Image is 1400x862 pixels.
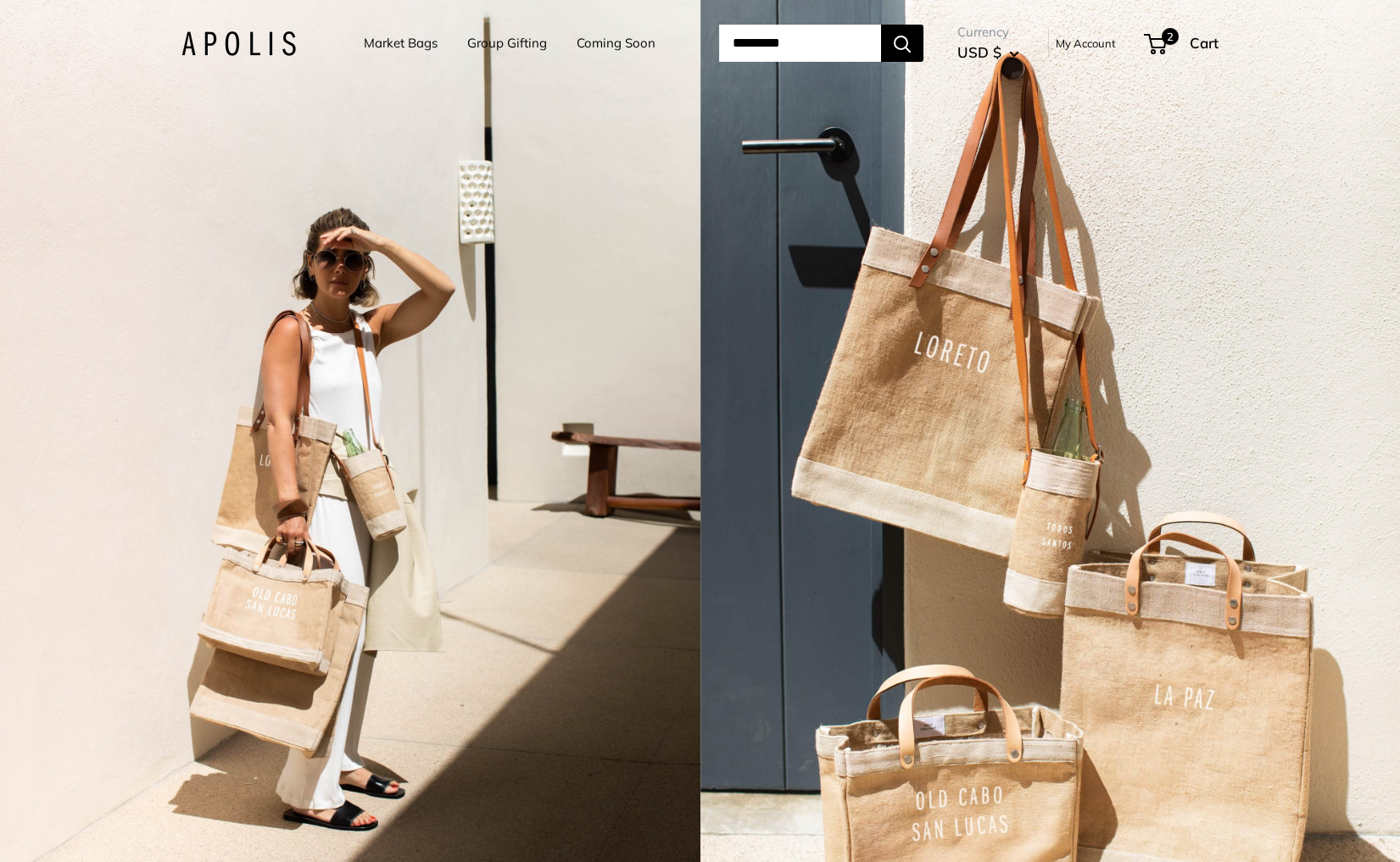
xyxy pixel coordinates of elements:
button: USD $ [957,39,1019,66]
img: Apolis [181,31,296,56]
span: Currency [957,20,1019,44]
span: Cart [1190,34,1219,52]
a: Market Bags [364,31,438,55]
a: Group Gifting [467,31,547,55]
a: My Account [1056,33,1116,53]
span: 2 [1162,28,1179,45]
a: 2 Cart [1146,30,1219,57]
input: Search... [719,25,881,62]
a: Coming Soon [577,31,655,55]
button: Search [881,25,923,62]
span: USD $ [957,43,1001,61]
